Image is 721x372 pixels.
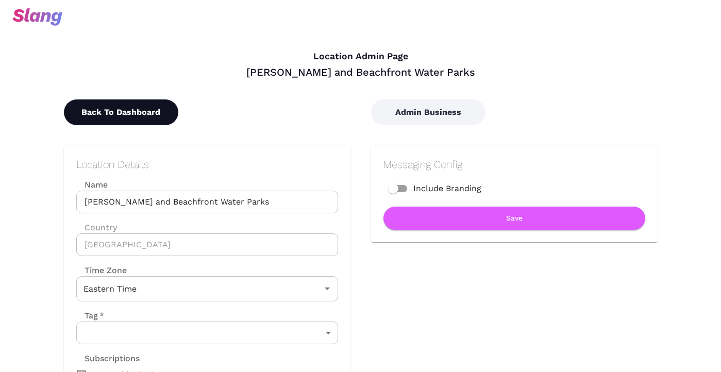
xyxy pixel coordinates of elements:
[76,158,338,171] h2: Location Details
[413,182,481,195] span: Include Branding
[64,99,178,125] button: Back To Dashboard
[320,281,334,296] button: Open
[371,99,485,125] button: Admin Business
[371,107,485,117] a: Admin Business
[64,65,658,79] div: [PERSON_NAME] and Beachfront Water Parks
[76,264,338,276] label: Time Zone
[64,107,178,117] a: Back To Dashboard
[64,51,658,62] h4: Location Admin Page
[76,179,338,191] label: Name
[76,310,104,322] label: Tag
[383,207,645,230] button: Save
[76,352,140,364] label: Subscriptions
[383,158,645,171] h2: Messaging Config
[12,8,62,26] img: svg+xml;base64,PHN2ZyB3aWR0aD0iOTciIGhlaWdodD0iMzQiIHZpZXdCb3g9IjAgMCA5NyAzNCIgZmlsbD0ibm9uZSIgeG...
[76,222,338,233] label: Country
